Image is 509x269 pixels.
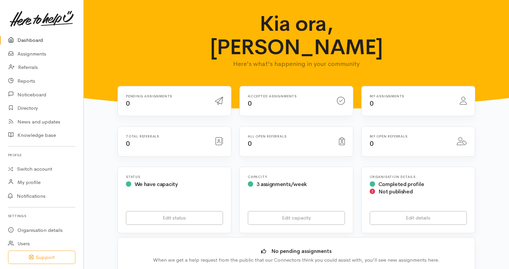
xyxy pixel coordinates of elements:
a: Edit details [370,211,467,225]
h6: Settings [8,211,75,220]
h6: Profile [8,151,75,160]
h6: My assignments [370,94,452,98]
h6: Capacity [248,175,345,179]
span: 3 assignments/week [257,181,307,188]
span: 0 [370,140,374,148]
h6: My open referrals [370,134,449,138]
span: We have capacity [135,181,178,188]
h6: Status [126,175,223,179]
a: Edit status [126,211,223,225]
h6: Pending assignments [126,94,207,98]
span: 0 [126,99,130,108]
h6: Organisation Details [370,175,467,179]
a: Edit capacity [248,211,345,225]
span: 0 [248,99,252,108]
h6: Accepted assignments [248,94,329,98]
button: Support [8,251,75,264]
span: 0 [370,99,374,108]
h6: All open referrals [248,134,331,138]
span: 0 [248,140,252,148]
p: Here's what's happening in your community [198,59,395,69]
span: Completed profile [378,181,424,188]
div: When we get a help request from the public that our Connectors think you could assist with, you'l... [128,256,465,264]
h1: Kia ora, [PERSON_NAME] [198,12,395,59]
span: Not published [378,188,413,195]
h6: Total referrals [126,134,207,138]
span: 0 [126,140,130,148]
b: No pending assignments [272,248,332,254]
